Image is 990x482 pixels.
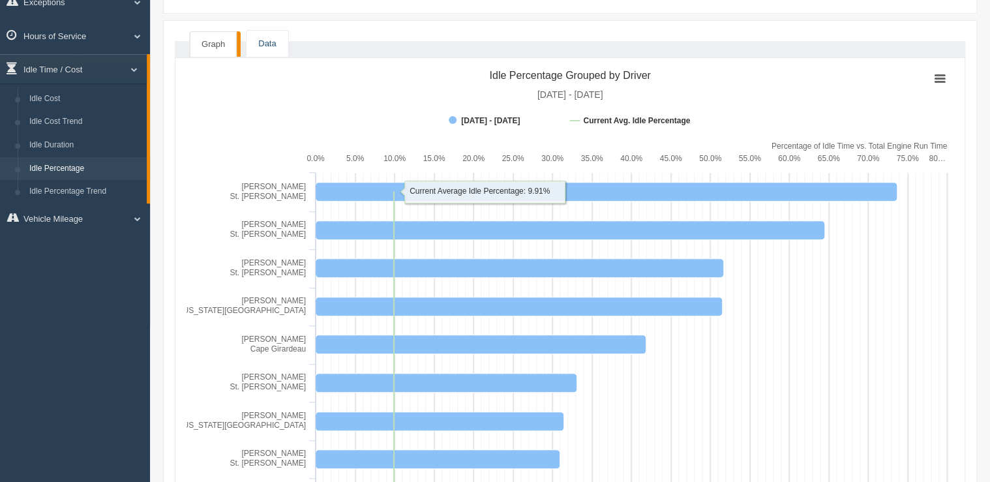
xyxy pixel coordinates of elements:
text: 20.0% [462,154,485,163]
tspan: St. [PERSON_NAME] [230,459,306,468]
tspan: Percentage of Idle Time vs. Total Engine Run Time [772,142,948,151]
tspan: Cape Girardeau [250,344,306,354]
a: Graph [190,31,237,57]
text: 45.0% [659,154,682,163]
a: Idle Duration [23,134,147,157]
text: 55.0% [738,154,760,163]
text: 50.0% [699,154,721,163]
text: 0.0% [307,154,325,163]
tspan: [DATE] - [DATE] [461,116,520,125]
tspan: [PERSON_NAME] [241,335,306,344]
tspan: Idle Percentage Grouped by Driver [489,70,651,81]
text: 5.0% [346,154,365,163]
text: 60.0% [778,154,800,163]
tspan: Current Avg. Idle Percentage [583,116,690,125]
tspan: [US_STATE][GEOGRAPHIC_DATA] [181,306,306,315]
tspan: [PERSON_NAME] [241,411,306,420]
text: 75.0% [896,154,918,163]
tspan: St. [PERSON_NAME] [230,192,306,201]
tspan: St. [PERSON_NAME] [230,230,306,239]
tspan: St. [PERSON_NAME] [230,268,306,277]
tspan: [PERSON_NAME] [241,258,306,267]
tspan: [PERSON_NAME] [241,182,306,191]
text: 35.0% [580,154,603,163]
text: 65.0% [817,154,839,163]
text: 10.0% [383,154,406,163]
tspan: St. [PERSON_NAME] [230,382,306,391]
a: Idle Cost [23,87,147,111]
a: Data [247,31,288,57]
text: 25.0% [502,154,524,163]
text: 70.0% [857,154,879,163]
tspan: [DATE] - [DATE] [537,89,603,100]
tspan: [PERSON_NAME] [241,372,306,382]
tspan: [PERSON_NAME] [241,296,306,305]
a: Idle Cost Trend [23,110,147,134]
a: Idle Percentage Trend [23,180,147,203]
tspan: [US_STATE][GEOGRAPHIC_DATA] [181,421,306,430]
a: Idle Percentage [23,157,147,181]
text: 15.0% [423,154,445,163]
text: 30.0% [541,154,563,163]
tspan: [PERSON_NAME] [241,449,306,458]
text: 40.0% [620,154,642,163]
tspan: [PERSON_NAME] [241,220,306,229]
tspan: 80… [929,154,945,163]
